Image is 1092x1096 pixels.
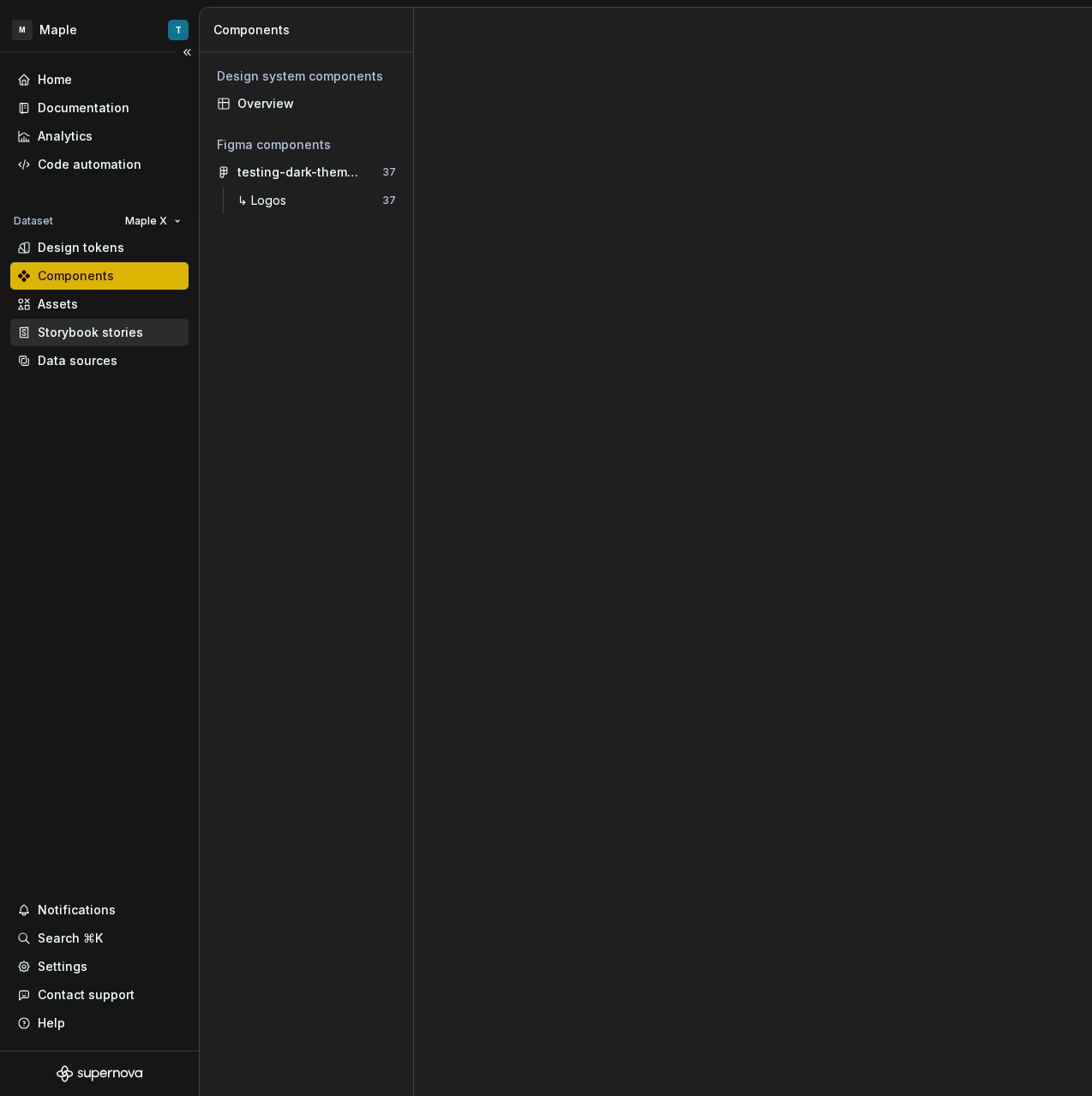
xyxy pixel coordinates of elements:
[10,262,189,290] a: Components
[38,986,135,1003] div: Contact support
[382,165,396,179] div: 37
[117,209,189,233] button: Maple X
[237,95,396,112] div: Overview
[10,896,189,924] button: Notifications
[210,159,403,186] a: testing-dark-theme (supernova)37
[217,68,396,85] div: Design system components
[175,40,199,64] button: Collapse sidebar
[10,953,189,980] a: Settings
[3,11,195,48] button: MMapleT
[38,99,129,117] div: Documentation
[10,151,189,178] a: Code automation
[210,90,403,117] a: Overview
[237,164,365,181] div: testing-dark-theme (supernova)
[38,352,117,369] div: Data sources
[38,324,143,341] div: Storybook stories
[175,23,182,37] div: T
[10,94,189,122] a: Documentation
[38,71,72,88] div: Home
[38,1015,65,1032] div: Help
[10,347,189,374] a: Data sources
[39,21,77,39] div: Maple
[38,156,141,173] div: Code automation
[57,1065,142,1082] svg: Supernova Logo
[10,1009,189,1037] button: Help
[38,901,116,919] div: Notifications
[10,925,189,952] button: Search ⌘K
[38,128,93,145] div: Analytics
[10,290,189,318] a: Assets
[10,66,189,93] a: Home
[237,192,293,209] div: ↳ Logos
[38,239,124,256] div: Design tokens
[12,20,33,40] div: M
[38,296,78,313] div: Assets
[14,214,53,228] div: Dataset
[38,930,103,947] div: Search ⌘K
[217,136,396,153] div: Figma components
[231,187,403,214] a: ↳ Logos37
[38,267,114,284] div: Components
[10,319,189,346] a: Storybook stories
[382,194,396,207] div: 37
[38,958,87,975] div: Settings
[10,234,189,261] a: Design tokens
[10,981,189,1009] button: Contact support
[10,123,189,150] a: Analytics
[125,214,167,228] span: Maple X
[213,21,406,39] div: Components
